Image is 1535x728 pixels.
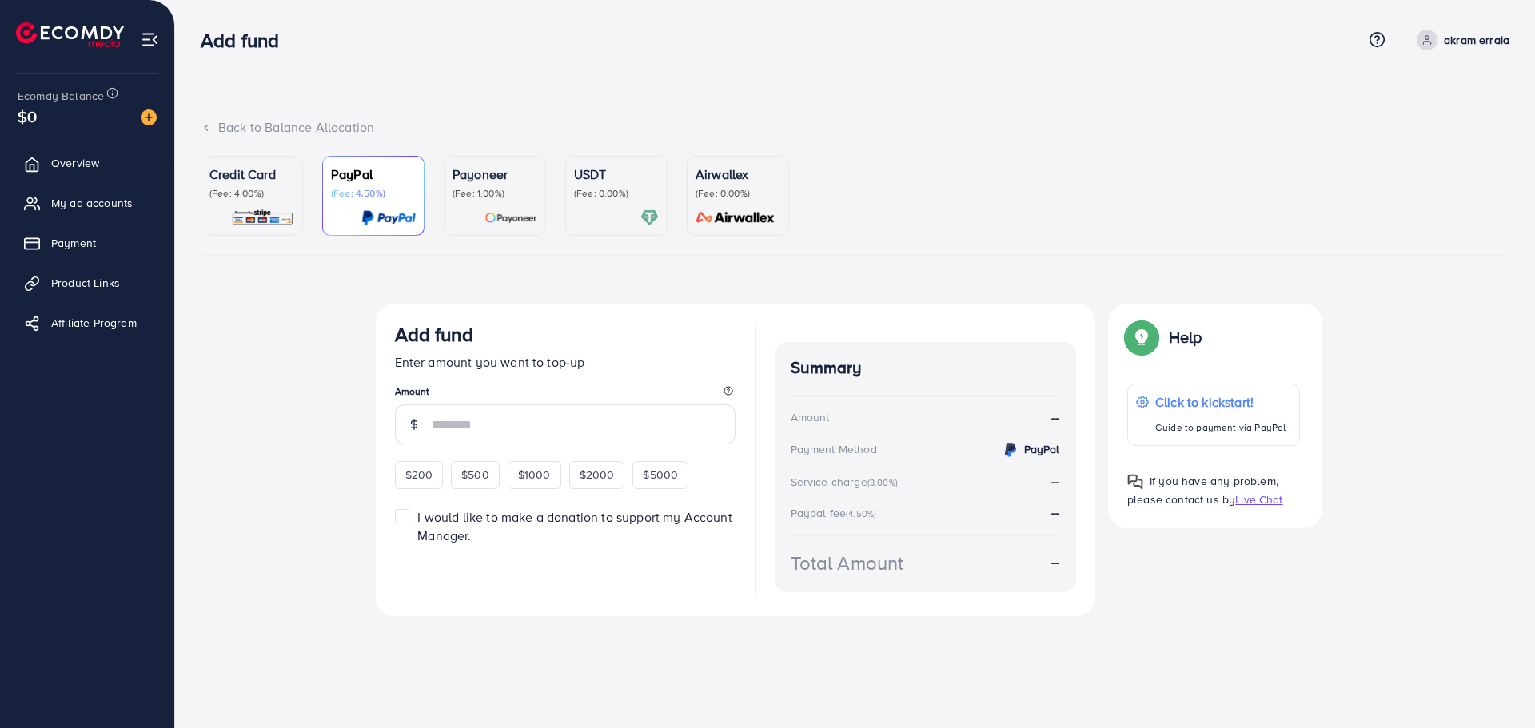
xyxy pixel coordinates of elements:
[1127,473,1278,507] span: If you have any problem, please contact us by
[453,187,537,200] p: (Fee: 1.00%)
[141,30,159,49] img: menu
[580,467,615,483] span: $2000
[12,267,162,299] a: Product Links
[1051,503,1059,521] strong: --
[867,476,898,489] small: (3.00%)
[696,165,780,184] p: Airwallex
[791,474,903,490] div: Service charge
[1051,553,1059,571] strong: --
[209,165,294,184] p: Credit Card
[846,507,876,520] small: (4.50%)
[51,195,133,211] span: My ad accounts
[18,105,37,128] span: $0
[12,307,162,339] a: Affiliate Program
[1024,441,1060,457] strong: PayPal
[331,187,416,200] p: (Fee: 4.50%)
[201,118,1509,137] div: Back to Balance Allocation
[16,22,124,47] img: logo
[1127,474,1143,490] img: Popup guide
[696,187,780,200] p: (Fee: 0.00%)
[791,549,904,577] div: Total Amount
[574,165,659,184] p: USDT
[395,384,736,404] legend: Amount
[791,441,877,457] div: Payment Method
[1001,440,1020,459] img: credit
[405,467,433,483] span: $200
[141,109,157,125] img: image
[361,209,416,227] img: card
[574,187,659,200] p: (Fee: 0.00%)
[1051,408,1059,427] strong: --
[1051,472,1059,490] strong: --
[12,227,162,259] a: Payment
[453,165,537,184] p: Payoneer
[12,147,162,179] a: Overview
[518,467,551,483] span: $1000
[51,155,99,171] span: Overview
[12,187,162,219] a: My ad accounts
[1467,656,1523,716] iframe: Chat
[331,165,416,184] p: PayPal
[209,187,294,200] p: (Fee: 4.00%)
[18,88,104,104] span: Ecomdy Balance
[1235,491,1282,507] span: Live Chat
[231,209,294,227] img: card
[1155,392,1286,412] p: Click to kickstart!
[1410,30,1509,50] a: akram erraia
[1155,418,1286,437] p: Guide to payment via PayPal
[691,209,780,227] img: card
[640,209,659,227] img: card
[1444,30,1509,50] p: akram erraia
[51,275,120,291] span: Product Links
[791,409,830,425] div: Amount
[791,505,882,521] div: Paypal fee
[1127,323,1156,352] img: Popup guide
[395,352,736,372] p: Enter amount you want to top-up
[51,315,137,331] span: Affiliate Program
[484,209,537,227] img: card
[643,467,678,483] span: $5000
[791,358,1060,378] h4: Summary
[1169,328,1202,347] p: Help
[417,508,732,544] span: I would like to make a donation to support my Account Manager.
[51,235,96,251] span: Payment
[395,323,473,346] h3: Add fund
[201,29,292,52] h3: Add fund
[461,467,489,483] span: $500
